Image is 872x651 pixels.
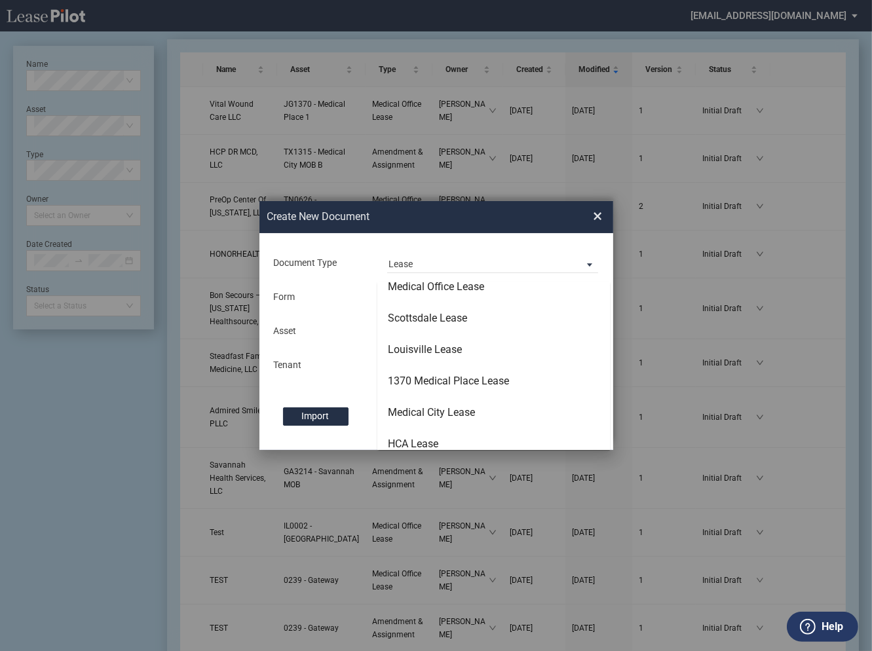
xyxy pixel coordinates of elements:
label: Help [822,618,843,635]
div: 1370 Medical Place Lease [388,374,509,388]
div: HCA Lease [388,437,438,451]
div: Louisville Lease [388,343,462,357]
div: Medical Office Lease [388,280,484,294]
div: Scottsdale Lease [388,311,467,325]
div: Medical City Lease [388,405,475,420]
